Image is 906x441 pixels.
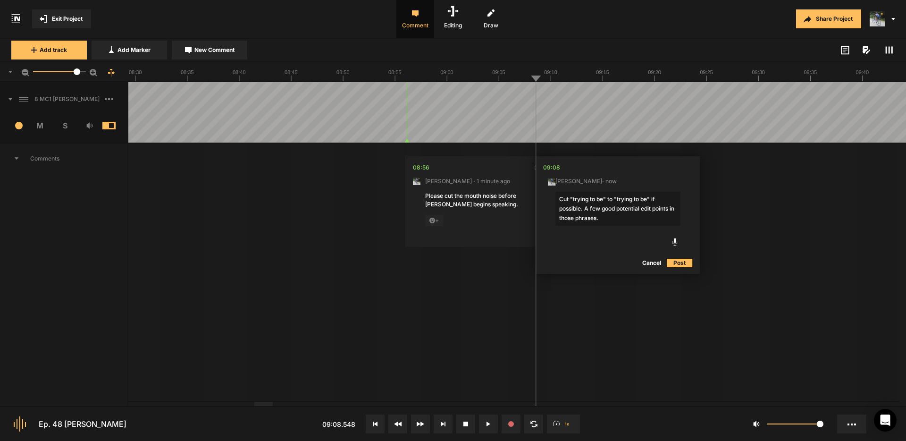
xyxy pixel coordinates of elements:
[492,69,505,75] text: 09:05
[548,178,555,186] img: ACg8ocLxXzHjWyafR7sVkIfmxRufCxqaSAR27SDjuE-ggbMy1qqdgD8=s96-c
[31,95,105,103] span: 8 MC1 [PERSON_NAME]
[388,69,402,75] text: 08:55
[181,69,194,75] text: 08:35
[28,120,53,131] span: M
[40,46,67,54] span: Add track
[548,177,617,186] span: [PERSON_NAME] · now
[233,69,246,75] text: 08:40
[11,41,87,59] button: Add track
[856,69,869,75] text: 09:40
[52,120,77,131] span: S
[322,420,355,428] span: 09:08.548
[543,163,560,172] div: 09:08
[440,69,453,75] text: 09:00
[194,46,235,54] span: New Comment
[92,41,167,59] button: Add Marker
[752,69,765,75] text: 09:30
[172,41,247,59] button: New Comment
[874,409,897,432] div: Open Intercom Messenger
[52,15,83,23] span: Exit Project
[39,418,126,430] div: Ep. 48 [PERSON_NAME]
[285,69,298,75] text: 08:45
[413,163,429,172] div: 08:56.132
[425,192,550,209] div: Please cut the mouth noise before [PERSON_NAME] begins speaking.
[596,69,609,75] text: 09:15
[544,69,557,75] text: 09:10
[425,215,443,226] span: +
[870,11,885,26] img: ACg8ocLxXzHjWyafR7sVkIfmxRufCxqaSAR27SDjuE-ggbMy1qqdgD8=s96-c
[637,257,667,269] button: Cancel
[796,9,861,28] button: Share Project
[32,9,91,28] button: Exit Project
[336,69,350,75] text: 08:50
[667,257,692,269] button: Post
[700,69,713,75] text: 09:25
[413,178,420,185] img: ACg8ocLxXzHjWyafR7sVkIfmxRufCxqaSAR27SDjuE-ggbMy1qqdgD8=s96-c
[648,69,661,75] text: 09:20
[129,69,142,75] text: 08:30
[117,46,151,54] span: Add Marker
[547,415,580,433] button: 1x
[425,177,510,186] span: [PERSON_NAME] · 1 minute ago
[804,69,817,75] text: 09:35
